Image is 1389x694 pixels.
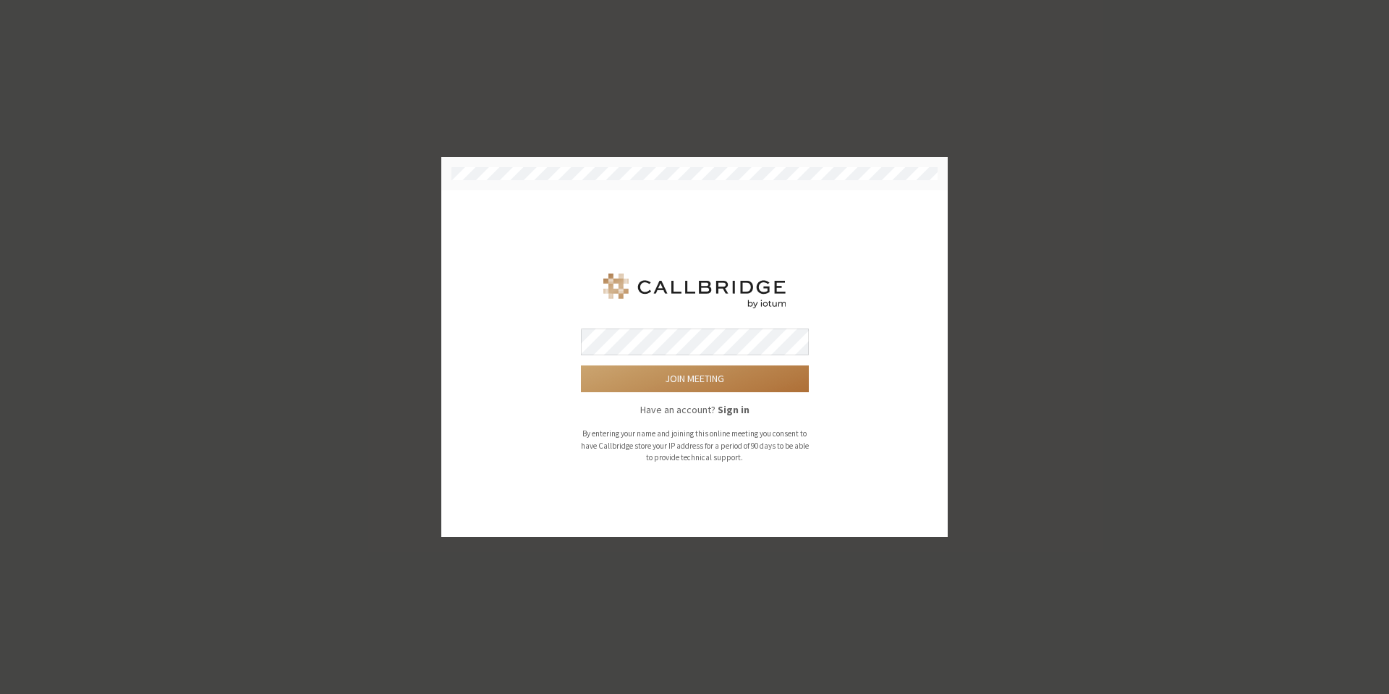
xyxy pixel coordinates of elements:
[581,365,809,392] button: Join meeting
[718,402,749,418] button: Sign in
[600,274,789,308] img: Iotum
[718,403,749,416] strong: Sign in
[581,428,809,464] p: By entering your name and joining this online meeting you consent to have Callbridge store your I...
[581,402,809,418] p: Have an account?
